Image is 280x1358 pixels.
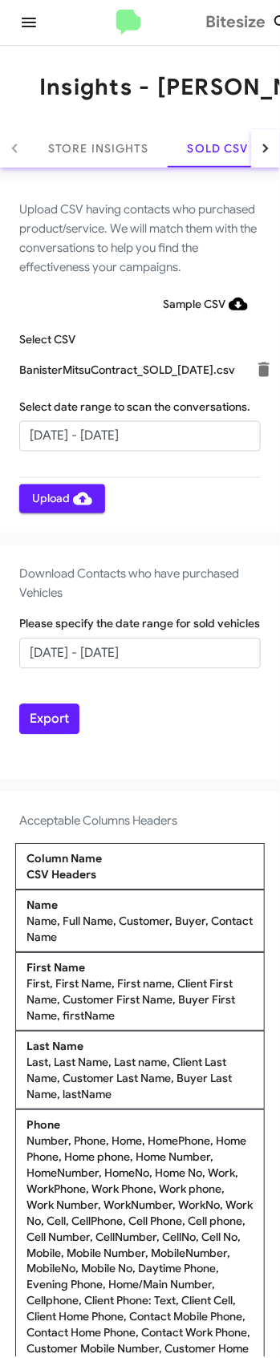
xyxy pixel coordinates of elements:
[29,129,168,168] a: Store Insights
[22,898,258,914] div: Name
[19,616,260,632] label: Please specify the date range for sold vehicles
[19,484,105,513] button: Upload
[22,867,258,883] div: CSV Headers
[32,484,92,513] span: Upload
[19,704,79,735] button: Export
[19,200,261,277] h4: Upload CSV having contacts who purchased product/service. We will match them with the conversatio...
[22,851,258,867] div: Column Name
[22,976,258,1024] div: First, First Name, First name, Client First Name, Customer First Name, Buyer First Name, firstName
[19,362,235,378] p: BanisterMitsuContract_SOLD_[DATE].csv
[19,399,250,415] label: Select date range to scan the conversations.
[19,812,261,831] h4: Acceptable Columns Headers
[168,129,268,168] a: Sold CSV
[22,914,258,946] div: Name, Full Name, Customer, Buyer, Contact Name
[19,565,261,603] h4: Download Contacts who have purchased Vehicles
[163,290,248,318] span: Sample CSV
[51,10,266,35] a: Bitesize
[22,1055,258,1103] div: Last, Last Name, Last name, Client Last Name, Customer Last Name, Buyer Last Name, lastName
[22,960,258,976] div: First Name
[19,638,261,669] input: Start Date - End Date
[19,421,261,452] input: Start Date - End Date
[22,1039,258,1055] div: Last Name
[22,1117,258,1133] div: Phone
[150,290,261,318] button: Sample CSV
[19,331,75,347] label: Select CSV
